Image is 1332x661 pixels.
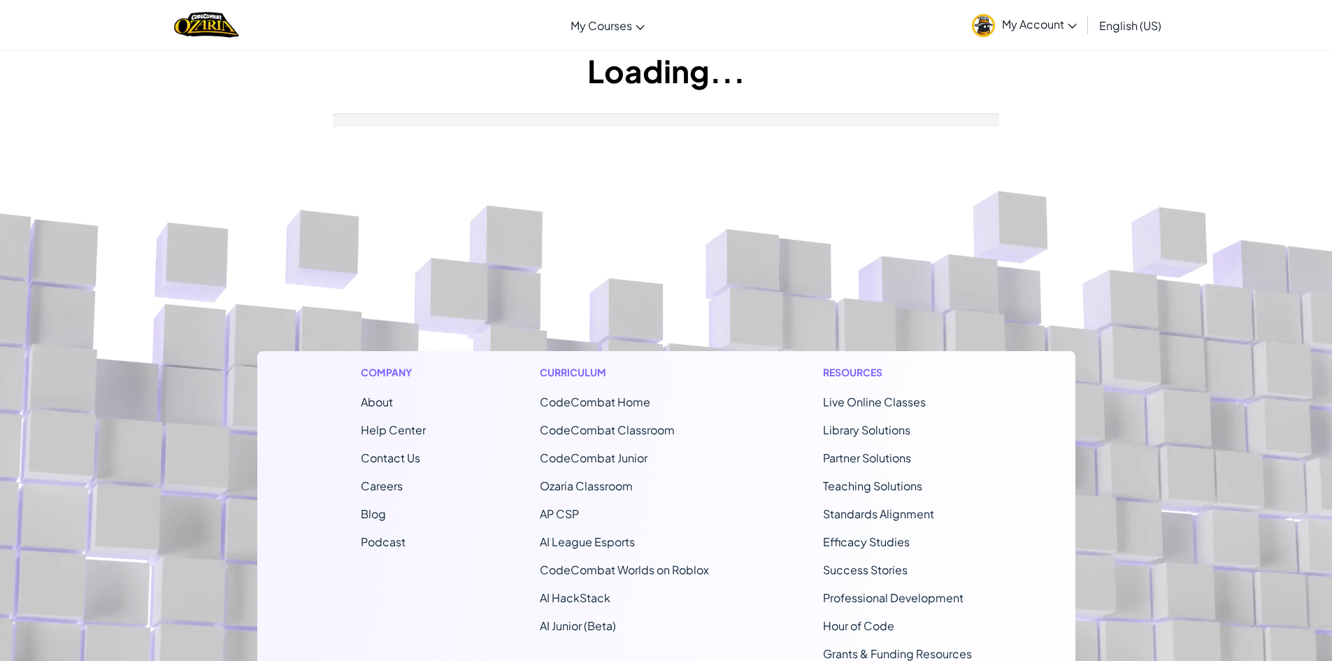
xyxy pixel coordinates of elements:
[361,422,426,437] a: Help Center
[361,534,406,549] a: Podcast
[540,395,650,409] span: CodeCombat Home
[361,450,420,465] span: Contact Us
[540,618,616,633] a: AI Junior (Beta)
[823,590,964,605] a: Professional Development
[361,365,426,380] h1: Company
[823,450,911,465] a: Partner Solutions
[823,562,908,577] a: Success Stories
[540,478,633,493] a: Ozaria Classroom
[823,365,972,380] h1: Resources
[540,365,709,380] h1: Curriculum
[823,618,894,633] a: Hour of Code
[823,506,934,521] a: Standards Alignment
[540,562,709,577] a: CodeCombat Worlds on Roblox
[571,18,632,33] span: My Courses
[965,3,1084,47] a: My Account
[540,422,675,437] a: CodeCombat Classroom
[823,478,922,493] a: Teaching Solutions
[823,395,926,409] a: Live Online Classes
[540,450,647,465] a: CodeCombat Junior
[1092,6,1168,44] a: English (US)
[174,10,239,39] a: Ozaria by CodeCombat logo
[823,534,910,549] a: Efficacy Studies
[540,506,579,521] a: AP CSP
[174,10,239,39] img: Home
[361,506,386,521] a: Blog
[1002,17,1077,31] span: My Account
[540,590,610,605] a: AI HackStack
[823,646,972,661] a: Grants & Funding Resources
[972,14,995,37] img: avatar
[361,478,403,493] a: Careers
[564,6,652,44] a: My Courses
[540,534,635,549] a: AI League Esports
[1099,18,1161,33] span: English (US)
[361,395,393,409] a: About
[823,422,910,437] a: Library Solutions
